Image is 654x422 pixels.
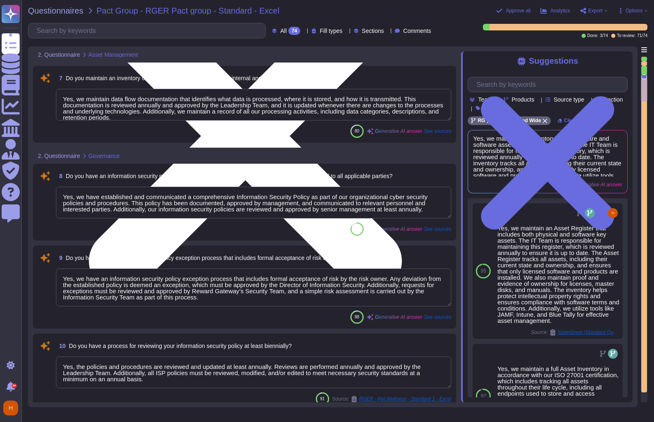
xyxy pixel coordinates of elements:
[56,343,66,349] span: 10
[88,52,138,58] span: Asset Management
[38,153,80,159] span: 2. Questionnaire
[626,8,642,13] span: Options
[587,34,598,38] span: Done:
[56,187,451,218] textarea: Yes, we have established and communicated a comprehensive Information Security Policy as part of ...
[588,8,603,13] span: Export
[550,8,570,13] span: Analytics
[56,255,63,261] span: 9
[355,129,359,133] span: 80
[506,8,531,13] span: Approve all
[481,269,486,274] span: 95
[12,383,17,388] div: 9+
[540,7,570,14] button: Analytics
[608,208,618,218] img: user
[362,28,384,34] span: Sections
[38,52,80,58] span: 2. Questionnaire
[617,34,635,38] span: To review:
[88,153,120,159] span: Governance
[600,34,608,38] span: 3 / 74
[424,315,452,320] span: See sources
[3,401,18,415] img: user
[2,399,24,417] button: user
[355,315,359,319] span: 88
[424,129,452,134] span: See sources
[531,329,619,336] span: Source:
[288,27,300,35] div: 74
[320,396,325,401] span: 91
[497,225,619,324] div: Yes, we maintain an Asset Register that includes both physical and software key assets. The IT Te...
[424,227,452,232] span: See sources
[481,394,486,399] span: 92
[403,28,431,34] span: Comments
[56,75,63,81] span: 7
[32,23,265,38] input: Search by keywords
[280,28,287,34] span: All
[56,173,63,179] span: 8
[56,89,451,121] textarea: Yes, we maintain data flow documentation that identifies what data is processed, where it is stor...
[472,77,627,92] input: Search by keywords
[56,269,451,306] textarea: Yes, we have an information security policy exception process that includes formal acceptance of ...
[28,7,83,15] span: Questionnaires
[56,357,451,388] textarea: Yes, the policies and procedures are reviewed and updated at least annually. Reviews are performe...
[332,396,452,402] span: Source:
[97,7,280,15] span: Pact Group - RGER Pact group - Standard - Excel
[320,28,342,34] span: Fill types
[637,34,647,38] span: 71 / 74
[359,396,452,401] span: RGER - Pet Wellness - Standard 1 - Excel
[558,330,619,335] span: StateStreet (Standard Questionnaire) / Standard-RG-StateStreet
[355,227,359,231] span: 81
[496,7,531,14] button: Approve all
